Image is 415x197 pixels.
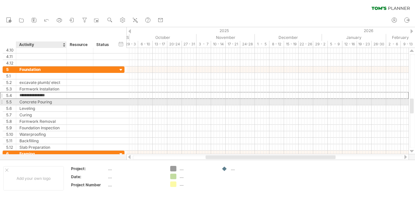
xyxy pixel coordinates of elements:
div: 12 - 16 [342,41,357,48]
div: Formwork Removal [19,118,63,124]
div: 4.12 [6,60,16,66]
div: .... [108,166,162,171]
div: 6 [6,151,16,157]
div: .... [180,166,215,171]
div: 15 - 19 [284,41,299,48]
div: 22 - 26 [299,41,313,48]
div: Activity [19,41,63,48]
div: Resource [70,41,89,48]
div: 10 - 14 [211,41,226,48]
div: 4.10 [6,47,16,53]
div: 5 - 9 [328,41,342,48]
div: 13 - 17 [153,41,167,48]
div: 5.11 [6,138,16,144]
div: 5 [6,66,16,73]
div: .... [108,174,162,180]
div: 26-30 [372,41,386,48]
div: 5.12 [6,144,16,150]
div: 20-24 [167,41,182,48]
div: Status [96,41,111,48]
div: 3 - 7 [196,41,211,48]
div: 29 - 2 [313,41,328,48]
div: .... [180,174,215,179]
div: 6 - 10 [138,41,153,48]
div: 5.1 [6,73,16,79]
div: 29 - 3 [124,41,138,48]
div: 17 - 21 [226,41,240,48]
div: Waterproofing [19,131,63,137]
div: 1 - 5 [255,41,269,48]
div: Backfilling [19,138,63,144]
div: 5.7 [6,112,16,118]
div: November 2025 [196,34,255,41]
div: December 2025 [255,34,322,41]
div: 5.10 [6,131,16,137]
div: 5.5 [6,99,16,105]
div: 5.8 [6,118,16,124]
div: 8 - 12 [269,41,284,48]
div: Curing [19,112,63,118]
div: .... [108,182,162,188]
div: Formwork Installation [19,86,63,92]
div: 5.9 [6,125,16,131]
div: 2 - 6 [386,41,401,48]
div: Framing [19,151,63,157]
div: 19 - 23 [357,41,372,48]
div: .... [231,166,266,171]
div: .... [180,181,215,187]
div: Project: [71,166,107,171]
div: 5.6 [6,105,16,111]
div: 24-28 [240,41,255,48]
div: 4.11 [6,53,16,60]
div: Add your own logo [3,166,64,191]
div: 5.2 [6,79,16,86]
div: excavate plumb/ elect [19,79,63,86]
div: 5.3 [6,86,16,92]
div: January 2026 [322,34,386,41]
div: October 2025 [129,34,196,41]
div: 27 - 31 [182,41,196,48]
div: Leveling [19,105,63,111]
div: Concrete Pouring [19,99,63,105]
div: Date: [71,174,107,180]
div: Project Number [71,182,107,188]
div: Slab Preparation [19,144,63,150]
div: 5.4 [6,92,16,98]
div: Foundation [19,66,63,73]
div: Foundation Inspection [19,125,63,131]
